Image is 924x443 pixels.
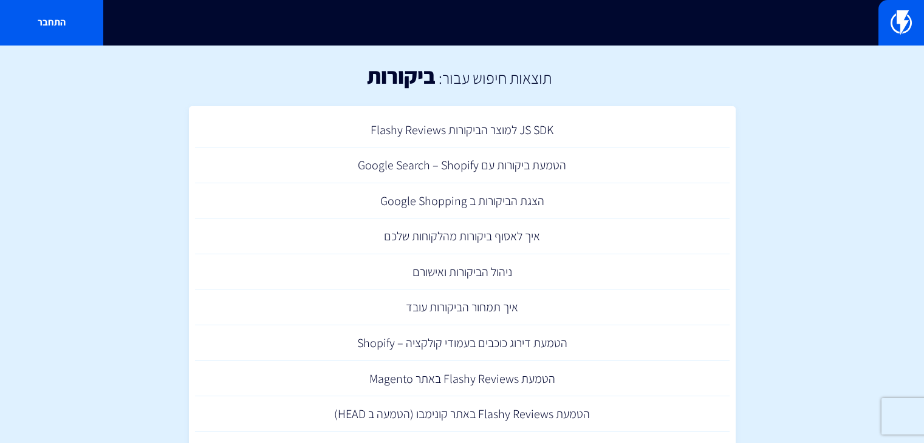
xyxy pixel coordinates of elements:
[195,396,730,432] a: הטמעת Flashy Reviews באתר קונימבו (הטמעה ב HEAD)
[195,361,730,397] a: הטמעת Flashy Reviews באתר Magento
[195,289,730,325] a: איך תמחור הביקורות עובד
[367,64,436,88] h1: ביקורות
[195,218,730,254] a: איך לאסוף ביקורות מהלקוחות שלכם
[195,254,730,290] a: ניהול הביקורות ואישורם
[195,147,730,183] a: הטמעת ביקורות עם Google Search – Shopify
[436,69,552,87] h2: תוצאות חיפוש עבור:
[195,112,730,148] a: JS SDK למוצר הביקורות Flashy Reviews
[195,183,730,219] a: הצגת הביקורות ב Google Shopping
[195,325,730,361] a: הטמעת דירוג כוכבים בעמודי קולקציה – Shopify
